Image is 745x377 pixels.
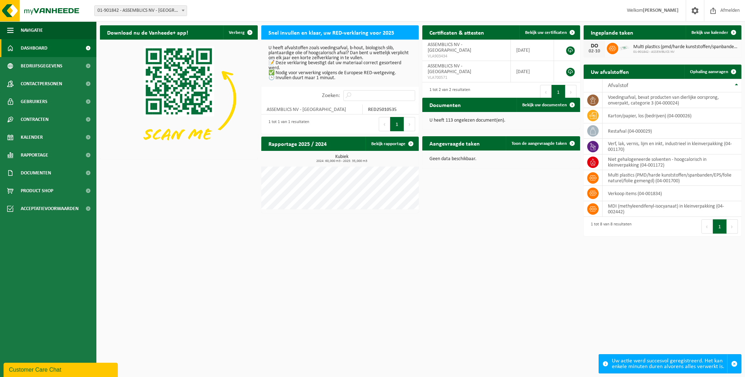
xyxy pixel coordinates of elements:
[261,137,334,151] h2: Rapportage 2025 / 2024
[587,49,601,54] div: 02-10
[95,6,187,16] span: 01-901842 - ASSEMBLICS NV - HARELBEKE
[713,219,727,234] button: 1
[603,170,741,186] td: multi plastics (PMD/harde kunststoffen/spanbanden/EPS/folie naturel/folie gemengd) (04-001700)
[21,146,48,164] span: Rapportage
[727,219,738,234] button: Next
[429,157,573,162] p: Geen data beschikbaar.
[428,63,471,75] span: ASSEMBLICS NV - [GEOGRAPHIC_DATA]
[552,85,565,99] button: 1
[603,123,741,139] td: restafval (04-000029)
[21,39,47,57] span: Dashboard
[21,164,51,182] span: Documenten
[268,46,412,81] p: U heeft afvalstoffen zoals voedingsafval, b-hout, biologisch slib, plantaardige olie of hoogcalor...
[404,117,415,131] button: Next
[368,107,397,112] strong: RED25010535
[4,361,119,377] iframe: chat widget
[229,30,245,35] span: Verberg
[94,5,187,16] span: 01-901842 - ASSEMBLICS NV - HARELBEKE
[565,85,577,99] button: Next
[21,57,62,75] span: Bedrijfsgegevens
[633,50,738,54] span: 01-901842 - ASSEMBLICS NV
[21,21,43,39] span: Navigatie
[690,70,728,74] span: Ophaling aanvragen
[519,25,579,40] a: Bekijk uw certificaten
[422,136,487,150] h2: Aangevraagde taken
[587,219,631,234] div: 1 tot 8 van 8 resultaten
[512,141,567,146] span: Toon de aangevraagde taken
[265,116,309,132] div: 1 tot 1 van 1 resultaten
[691,30,728,35] span: Bekijk uw kalender
[584,65,636,78] h2: Uw afvalstoffen
[506,136,579,151] a: Toon de aangevraagde taken
[426,84,470,100] div: 1 tot 2 van 2 resultaten
[603,154,741,170] td: niet gehalogeneerde solventen - hoogcalorisch in kleinverpakking (04-001172)
[587,43,601,49] div: DO
[21,75,62,93] span: Contactpersonen
[265,159,419,163] span: 2024: 60,000 m3 - 2025: 35,000 m3
[379,117,390,131] button: Previous
[422,98,468,112] h2: Documenten
[223,25,257,40] button: Verberg
[608,83,628,88] span: Afvalstof
[100,25,195,39] h2: Download nu de Vanheede+ app!
[366,137,418,151] a: Bekijk rapportage
[612,355,727,373] div: Uw actie werd succesvol geregistreerd. Het kan enkele minuten duren alvorens alles verwerkt is.
[584,25,640,39] h2: Ingeplande taken
[522,103,567,107] span: Bekijk uw documenten
[261,105,363,114] td: ASSEMBLICS NV - [GEOGRAPHIC_DATA]
[540,85,552,99] button: Previous
[429,118,573,123] p: U heeft 113 ongelezen document(en).
[525,30,567,35] span: Bekijk uw certificaten
[428,54,505,59] span: VLA903434
[21,200,79,218] span: Acceptatievoorwaarden
[428,42,471,53] span: ASSEMBLICS NV - [GEOGRAPHIC_DATA]
[428,75,505,81] span: VLA700571
[100,40,258,158] img: Download de VHEPlus App
[21,93,47,111] span: Gebruikers
[21,182,53,200] span: Product Shop
[390,117,404,131] button: 1
[603,201,741,217] td: MDI (methyleendifenyl-isocyanaat) in kleinverpakking (04-002442)
[511,40,554,61] td: [DATE]
[603,92,741,108] td: voedingsafval, bevat producten van dierlijke oorsprong, onverpakt, categorie 3 (04-000024)
[603,108,741,123] td: karton/papier, los (bedrijven) (04-000026)
[261,25,401,39] h2: Snel invullen en klaar, uw RED-verklaring voor 2025
[618,42,630,54] img: LP-SK-00500-LPE-16
[701,219,713,234] button: Previous
[21,111,49,128] span: Contracten
[21,128,43,146] span: Kalender
[322,93,340,99] label: Zoeken:
[684,65,741,79] a: Ophaling aanvragen
[603,139,741,154] td: verf, lak, vernis, lijm en inkt, industrieel in kleinverpakking (04-001170)
[643,8,679,13] strong: [PERSON_NAME]
[517,98,579,112] a: Bekijk uw documenten
[633,44,738,50] span: Multi plastics (pmd/harde kunststoffen/spanbanden/eps/folie naturel/folie gemeng...
[265,154,419,163] h3: Kubiek
[511,61,554,82] td: [DATE]
[422,25,491,39] h2: Certificaten & attesten
[686,25,741,40] a: Bekijk uw kalender
[603,186,741,201] td: verkoop items (04-001834)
